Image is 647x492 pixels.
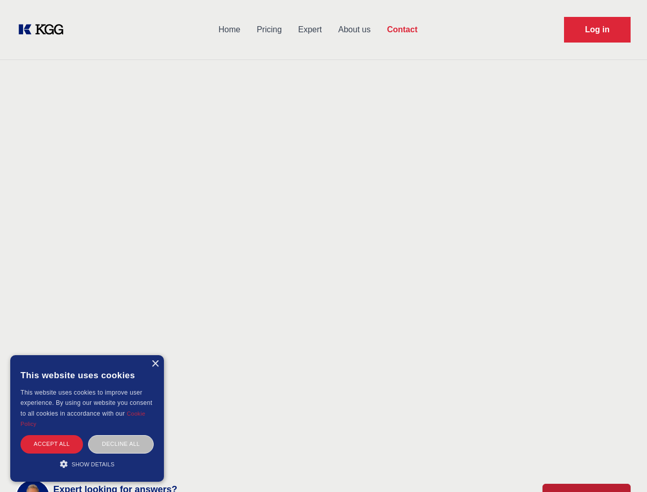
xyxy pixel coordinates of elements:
[20,411,145,427] a: Cookie Policy
[16,22,72,38] a: KOL Knowledge Platform: Talk to Key External Experts (KEE)
[20,389,152,417] span: This website uses cookies to improve user experience. By using our website you consent to all coo...
[330,16,379,43] a: About us
[20,363,154,387] div: This website uses cookies
[290,16,330,43] a: Expert
[151,360,159,368] div: Close
[596,443,647,492] iframe: Chat Widget
[210,16,248,43] a: Home
[20,459,154,469] div: Show details
[88,435,154,453] div: Decline all
[248,16,290,43] a: Pricing
[20,435,83,453] div: Accept all
[564,17,631,43] a: Request Demo
[72,461,115,467] span: Show details
[379,16,426,43] a: Contact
